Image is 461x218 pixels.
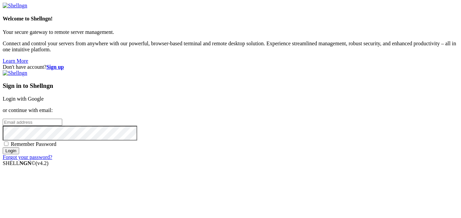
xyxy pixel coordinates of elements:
[3,160,48,166] span: SHELL ©
[3,29,458,35] p: Your secure gateway to remote server management.
[3,41,458,53] p: Connect and control your servers from anywhere with our powerful, browser-based terminal and remo...
[4,142,8,146] input: Remember Password
[3,119,62,126] input: Email address
[3,64,458,70] div: Don't have account?
[36,160,49,166] span: 4.2.0
[11,141,56,147] span: Remember Password
[3,96,44,102] a: Login with Google
[46,64,64,70] a: Sign up
[3,147,19,154] input: Login
[3,107,458,113] p: or continue with email:
[3,16,458,22] h4: Welcome to Shellngn!
[3,58,28,64] a: Learn More
[3,3,27,9] img: Shellngn
[3,82,458,90] h3: Sign in to Shellngn
[3,154,52,160] a: Forgot your password?
[20,160,32,166] b: NGN
[3,70,27,76] img: Shellngn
